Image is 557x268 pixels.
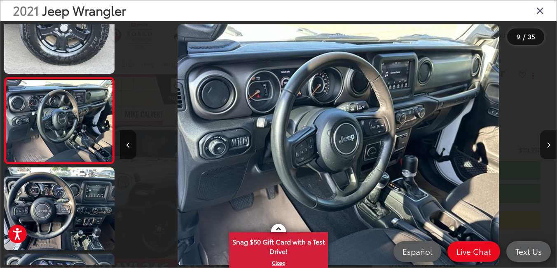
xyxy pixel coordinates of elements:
[452,246,495,256] span: Live Chat
[506,241,551,262] a: Text Us
[517,32,520,41] span: 9
[13,1,39,19] span: 2021
[511,246,546,256] span: Text Us
[120,24,557,266] div: 2021 Jeep Wrangler Sport S 8
[178,24,499,266] img: 2021 Jeep Wrangler Sport S
[42,1,126,19] span: Jeep Wrangler
[536,5,544,16] i: Close gallery
[447,241,500,262] a: Live Chat
[5,80,113,161] img: 2021 Jeep Wrangler Sport S
[3,167,115,251] img: 2021 Jeep Wrangler Sport S
[528,32,535,41] span: 35
[393,241,441,262] a: Español
[120,130,136,159] button: Previous image
[522,34,526,40] span: /
[230,233,327,258] span: Snag $50 Gift Card with a Test Drive!
[540,130,557,159] button: Next image
[398,246,436,256] span: Español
